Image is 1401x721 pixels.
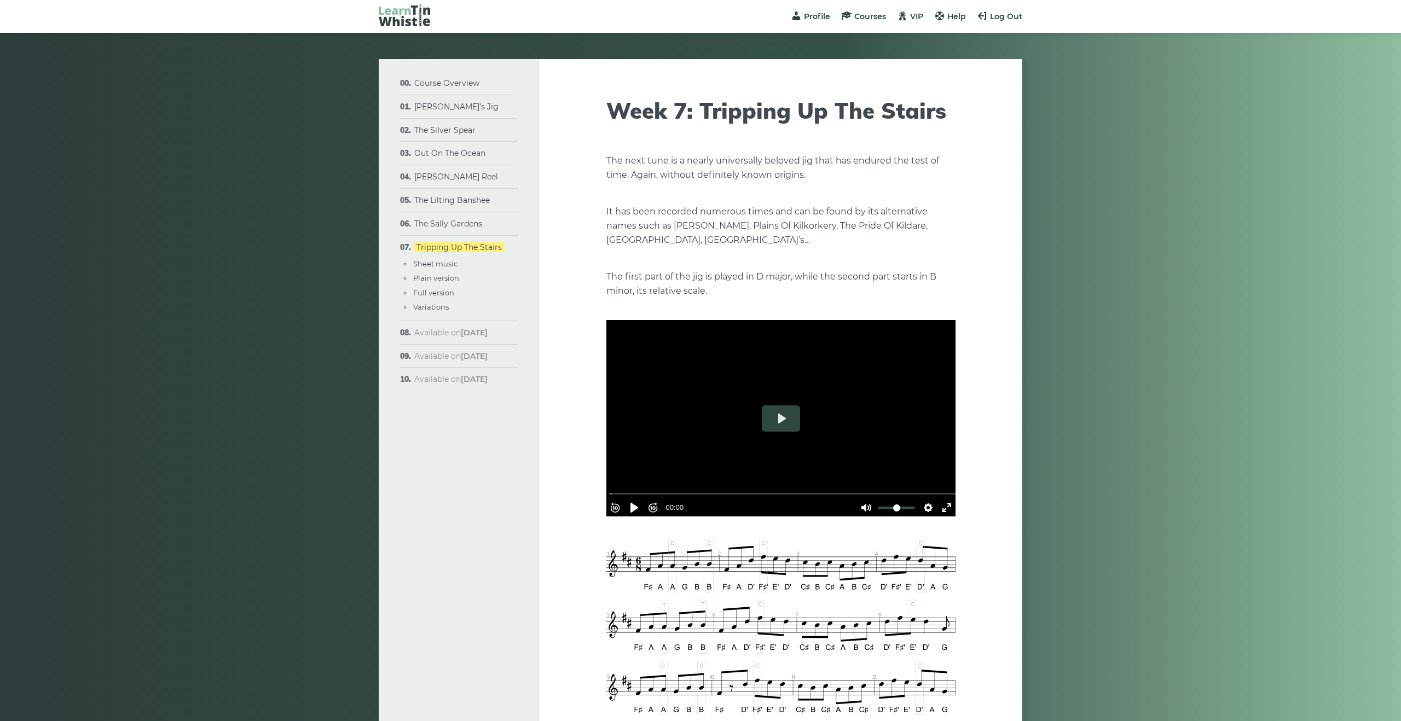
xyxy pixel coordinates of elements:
[414,78,479,88] a: Course Overview
[804,11,830,21] span: Profile
[414,125,476,135] a: The Silver Spear
[854,11,886,21] span: Courses
[947,11,966,21] span: Help
[977,11,1022,21] a: Log Out
[379,4,430,26] img: LearnTinWhistle.com
[606,154,956,182] p: The next tune is a nearly universally beloved jig that has endured the test of time. Again, witho...
[414,195,490,205] a: The Lilting Banshee
[414,374,488,384] span: Available on
[414,219,482,229] a: The Sally Gardens
[606,205,956,247] p: It has been recorded numerous times and can be found by its alternative names such as [PERSON_NAM...
[791,11,830,21] a: Profile
[934,11,966,21] a: Help
[414,172,498,182] a: [PERSON_NAME] Reel
[841,11,886,21] a: Courses
[461,374,488,384] strong: [DATE]
[897,11,923,21] a: VIP
[414,102,499,112] a: [PERSON_NAME]’s Jig
[414,148,485,158] a: Out On The Ocean
[414,328,488,338] span: Available on
[414,242,504,252] a: Tripping Up The Stairs
[413,259,458,268] a: Sheet music
[990,11,1022,21] span: Log Out
[461,351,488,361] strong: [DATE]
[910,11,923,21] span: VIP
[413,274,459,282] a: Plain version
[413,288,454,297] a: Full version
[606,270,956,298] p: The first part of the jig is played in D major, while the second part starts in B minor, its rela...
[414,351,488,361] span: Available on
[461,328,488,338] strong: [DATE]
[413,303,449,311] a: Variations
[606,97,956,124] h1: Week 7: Tripping Up The Stairs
